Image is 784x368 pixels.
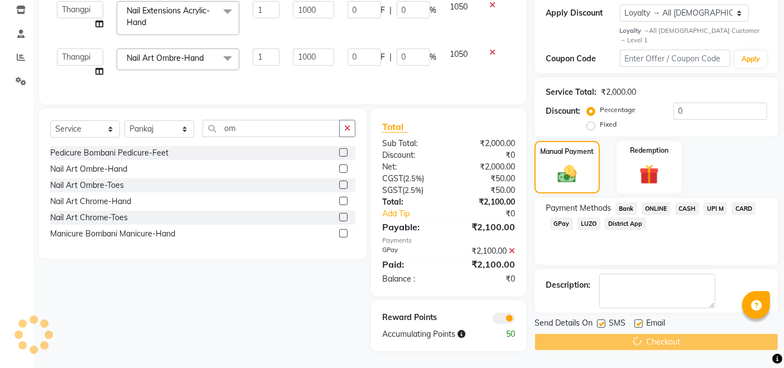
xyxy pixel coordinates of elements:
[381,4,386,16] span: F
[127,6,210,27] span: Nail Extensions Acrylic-Hand
[605,217,646,230] span: District App
[405,174,422,183] span: 2.5%
[486,328,523,340] div: 50
[449,161,523,173] div: ₹2,000.00
[382,236,515,245] div: Payments
[609,317,626,331] span: SMS
[461,208,524,220] div: ₹0
[374,328,486,340] div: Accumulating Points
[546,279,590,291] div: Description:
[449,173,523,185] div: ₹50.00
[449,149,523,161] div: ₹0
[642,202,671,215] span: ONLINE
[146,17,151,27] a: x
[374,312,449,324] div: Reward Points
[633,162,665,187] img: _gift.svg
[546,202,611,214] span: Payment Methods
[50,212,128,224] div: Nail Art Chrome-Toes
[50,228,175,240] div: Manicure Bombani Manicure-Hand
[449,196,523,208] div: ₹2,100.00
[127,53,204,63] span: Nail Art Ombre-Hand
[382,121,408,133] span: Total
[630,146,668,156] label: Redemption
[675,202,699,215] span: CASH
[578,217,600,230] span: LUZO
[204,53,209,63] a: x
[50,196,131,207] div: Nail Art Chrome-Hand
[430,4,437,16] span: %
[381,51,386,63] span: F
[390,51,392,63] span: |
[374,245,449,257] div: GPay
[552,163,582,185] img: _cash.svg
[449,220,523,234] div: ₹2,100.00
[374,173,449,185] div: ( )
[646,317,665,331] span: Email
[546,86,597,98] div: Service Total:
[405,186,421,195] span: 2.5%
[541,147,594,157] label: Manual Payment
[732,202,756,215] span: CARD
[374,138,449,149] div: Sub Total:
[50,163,127,175] div: Nail Art Ombre-Hand
[704,202,728,215] span: UPI M
[374,161,449,173] div: Net:
[546,53,619,65] div: Coupon Code
[546,7,619,19] div: Apply Discount
[374,185,449,196] div: ( )
[449,138,523,149] div: ₹2,000.00
[50,180,124,191] div: Nail Art Ombre-Toes
[449,245,523,257] div: ₹2,100.00
[50,147,169,159] div: Pedicure Bombani Pedicure-Feet
[546,105,580,117] div: Discount:
[450,49,468,59] span: 1050
[550,217,573,230] span: GPay
[449,273,523,285] div: ₹0
[601,86,636,98] div: ₹2,000.00
[620,26,767,45] div: All [DEMOGRAPHIC_DATA] Customer → Level 1
[535,317,593,331] span: Send Details On
[382,185,402,195] span: SGST
[450,2,468,12] span: 1050
[374,273,449,285] div: Balance :
[374,149,449,161] div: Discount:
[374,220,449,234] div: Payable:
[449,258,523,271] div: ₹2,100.00
[615,202,637,215] span: Bank
[390,4,392,16] span: |
[374,196,449,208] div: Total:
[620,27,650,35] strong: Loyalty →
[374,208,461,220] a: Add Tip
[382,173,403,183] span: CGST
[620,50,730,67] input: Enter Offer / Coupon Code
[203,120,340,137] input: Search or Scan
[600,119,617,129] label: Fixed
[600,105,636,115] label: Percentage
[735,51,767,67] button: Apply
[430,51,437,63] span: %
[449,185,523,196] div: ₹50.00
[374,258,449,271] div: Paid:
